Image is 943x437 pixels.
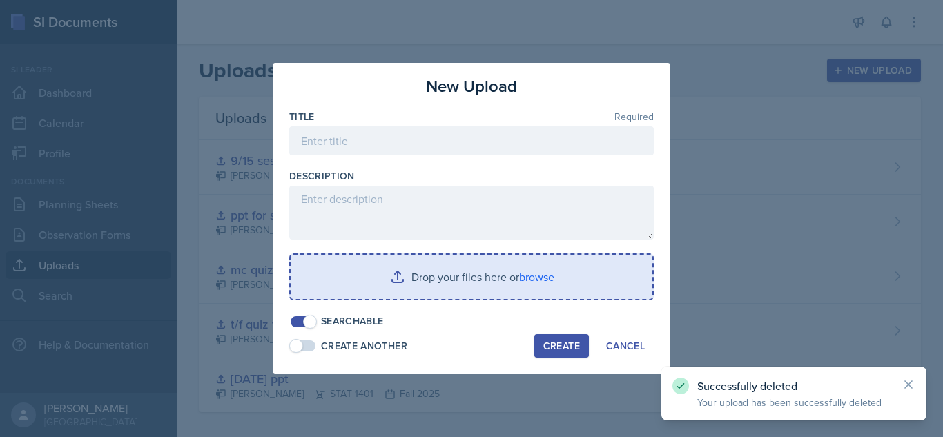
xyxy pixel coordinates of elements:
[697,379,891,393] p: Successfully deleted
[289,110,315,124] label: Title
[597,334,654,358] button: Cancel
[289,126,654,155] input: Enter title
[321,314,384,329] div: Searchable
[543,340,580,351] div: Create
[606,340,645,351] div: Cancel
[534,334,589,358] button: Create
[289,169,355,183] label: Description
[697,396,891,409] p: Your upload has been successfully deleted
[426,74,517,99] h3: New Upload
[614,112,654,122] span: Required
[321,339,407,353] div: Create Another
